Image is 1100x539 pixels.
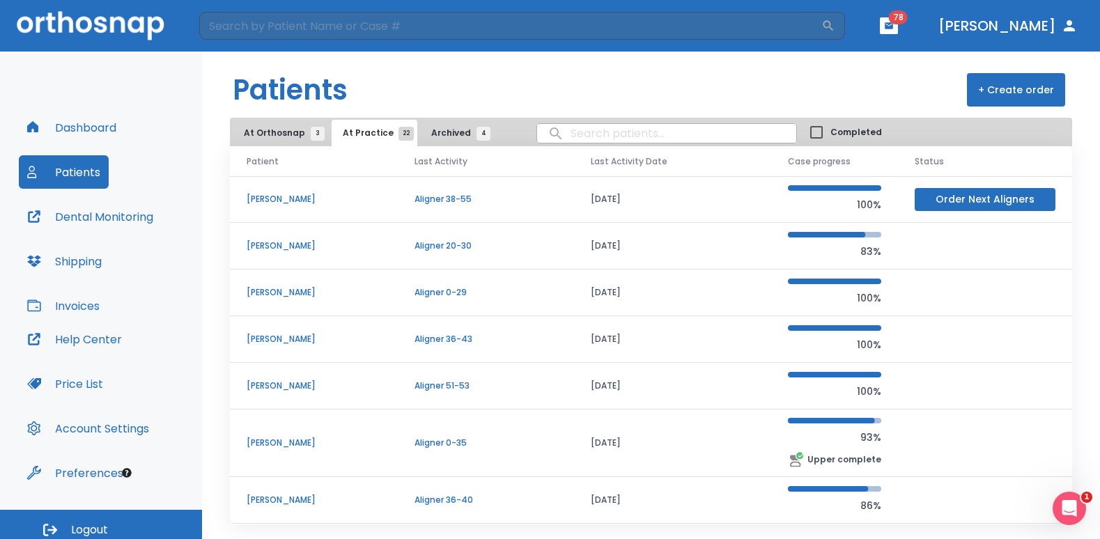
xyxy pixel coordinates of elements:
h1: Patients [233,69,348,111]
td: [DATE] [574,316,771,363]
p: Upper complete [807,453,881,466]
td: [DATE] [574,409,771,477]
span: Completed [830,126,882,139]
p: Aligner 20-30 [415,240,557,252]
button: Order Next Aligners [915,188,1055,211]
span: 78 [889,10,908,24]
iframe: Intercom live chat [1053,492,1086,525]
span: Last Activity [415,155,467,168]
span: Status [915,155,944,168]
button: Invoices [19,289,108,322]
p: 100% [788,196,881,213]
span: Logout [71,522,108,538]
p: Aligner 0-35 [415,437,557,449]
div: tabs [233,120,497,146]
p: 100% [788,336,881,353]
p: [PERSON_NAME] [247,240,381,252]
p: [PERSON_NAME] [247,193,381,205]
p: 100% [788,290,881,306]
button: Help Center [19,322,130,356]
span: At Practice [343,127,406,139]
img: Orthosnap [17,11,164,40]
p: 86% [788,497,881,514]
div: Tooltip anchor [121,467,133,479]
button: + Create order [967,73,1065,107]
p: Aligner 36-43 [415,333,557,345]
p: [PERSON_NAME] [247,494,381,506]
p: [PERSON_NAME] [247,286,381,299]
button: Dental Monitoring [19,200,162,233]
p: [PERSON_NAME] [247,333,381,345]
span: 1 [1081,492,1092,503]
td: [DATE] [574,223,771,269]
p: 83% [788,243,881,260]
button: Preferences [19,456,132,490]
p: Aligner 51-53 [415,380,557,392]
span: Archived [431,127,483,139]
span: Case progress [788,155,851,168]
span: 4 [477,127,490,141]
span: 22 [398,127,414,141]
td: [DATE] [574,269,771,316]
td: [DATE] [574,176,771,223]
span: At Orthosnap [244,127,318,139]
p: [PERSON_NAME] [247,437,381,449]
button: [PERSON_NAME] [933,13,1083,38]
button: Price List [19,367,111,400]
p: 93% [788,429,881,446]
p: Aligner 0-29 [415,286,557,299]
p: 100% [788,383,881,400]
p: [PERSON_NAME] [247,380,381,392]
input: Search by Patient Name or Case # [199,12,821,40]
button: Dashboard [19,111,125,144]
p: Aligner 36-40 [415,494,557,506]
td: [DATE] [574,363,771,409]
span: Last Activity Date [591,155,667,168]
button: Account Settings [19,412,157,445]
button: Patients [19,155,109,189]
p: Aligner 38-55 [415,193,557,205]
td: [DATE] [574,477,771,524]
input: search [537,120,796,147]
span: Patient [247,155,279,168]
button: Shipping [19,244,110,278]
span: 3 [311,127,325,141]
